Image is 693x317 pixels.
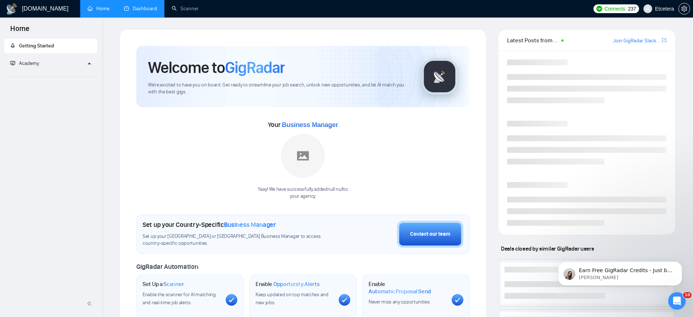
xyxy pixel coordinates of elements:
span: We're excited to have you on board. Get ready to streamline your job search, unlock new opportuni... [148,82,410,96]
span: Enable the scanner for AI matching and real-time job alerts. [143,291,216,306]
img: placeholder.png [281,134,325,178]
span: Your [268,121,338,129]
button: setting [678,3,690,15]
span: Never miss any opportunities. [369,299,431,305]
span: Connects: [604,5,626,13]
h1: Set up your Country-Specific [143,221,276,229]
img: logo [6,3,17,15]
span: Keep updated on top matches and new jobs. [256,291,328,306]
span: Deals closed by similar GigRadar users [498,242,597,255]
div: Yaay! We have successfully added null null to [258,186,348,200]
a: setting [678,6,690,12]
iframe: Intercom live chat [668,292,686,310]
a: homeHome [87,5,109,12]
a: Join GigRadar Slack Community [613,37,661,45]
li: Academy Homepage [4,74,97,78]
span: Home [4,23,35,39]
iframe: Intercom notifications повідомлення [547,246,693,297]
span: Opportunity Alerts [273,281,320,288]
span: export [662,37,666,43]
span: 10 [683,292,692,298]
button: Contact our team [397,221,463,248]
a: searchScanner [172,5,199,12]
h1: Set Up a [143,281,184,288]
span: Business Manager [224,221,276,229]
span: Academy [19,60,39,66]
img: gigradar-logo.png [421,58,458,95]
h1: Enable [369,281,446,295]
span: Scanner [163,281,184,288]
span: Getting Started [19,43,54,49]
span: Set up your [GEOGRAPHIC_DATA] or [GEOGRAPHIC_DATA] Business Manager to access country-specific op... [143,233,335,247]
span: GigRadar [225,58,285,77]
span: GigRadar Automation [136,263,198,271]
span: setting [679,6,690,12]
li: Getting Started [4,39,97,53]
img: upwork-logo.png [596,6,602,12]
span: Academy [10,60,39,66]
span: user [645,6,650,11]
span: fund-projection-screen [10,61,15,66]
span: rocket [10,43,15,48]
h1: Welcome to [148,58,285,77]
h1: Enable [256,281,320,288]
span: double-left [87,300,94,307]
div: Contact our team [410,230,450,238]
a: export [662,37,666,44]
a: dashboardDashboard [124,5,157,12]
span: Business Manager [282,121,338,128]
span: 237 [628,5,636,13]
span: Automatic Proposal Send [369,288,431,295]
span: Latest Posts from the GigRadar Community [507,36,559,45]
p: your agency . [258,193,348,200]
